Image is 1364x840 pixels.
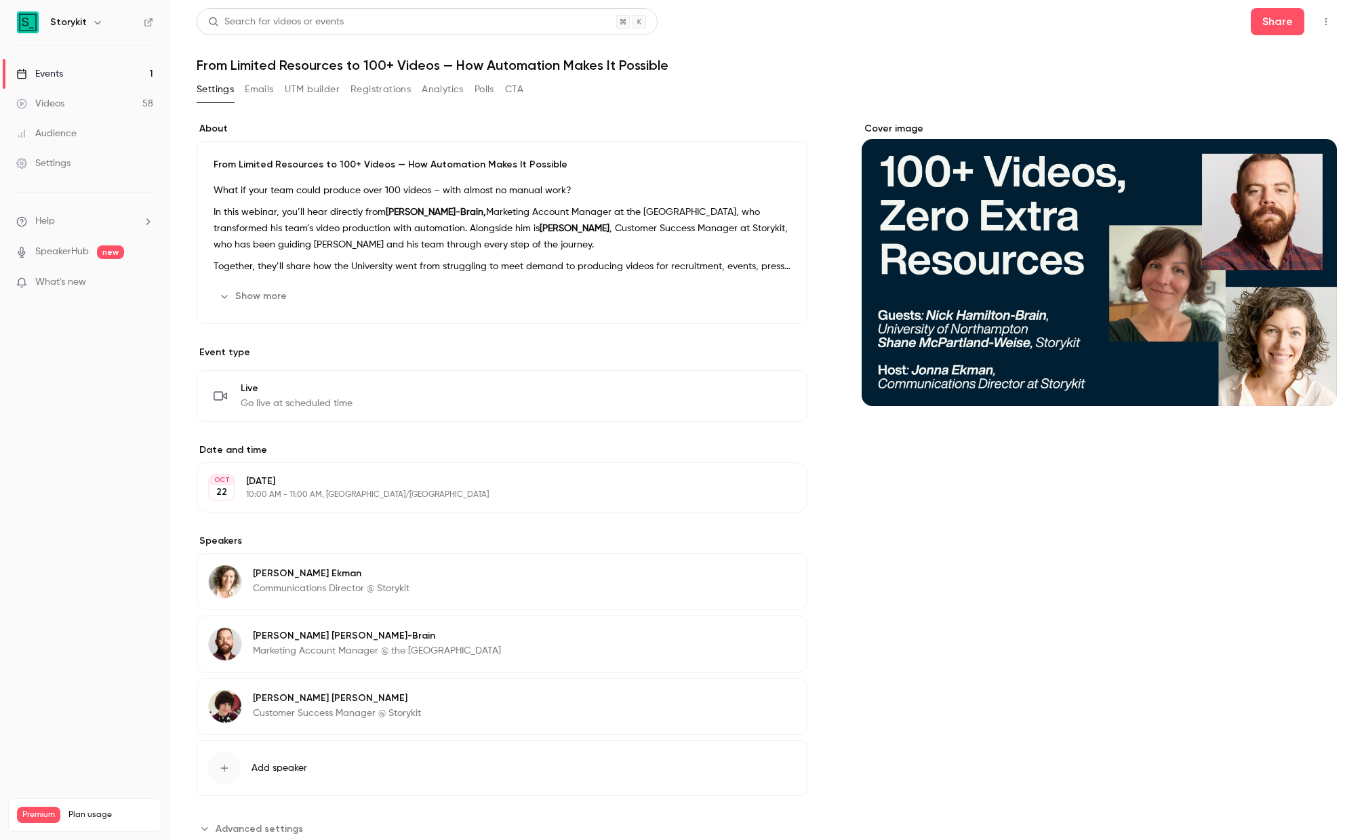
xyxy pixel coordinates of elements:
button: CTA [505,79,523,100]
strong: [PERSON_NAME] [540,224,609,233]
strong: [PERSON_NAME]-Brain, [386,207,486,217]
button: UTM builder [285,79,340,100]
div: Settings [16,157,71,170]
a: SpeakerHub [35,245,89,259]
p: Together, they’ll share how the University went from struggling to meet demand to producing video... [214,258,790,275]
div: Audience [16,127,77,140]
li: help-dropdown-opener [16,214,153,228]
span: Go live at scheduled time [241,397,353,410]
div: Nick Hamilton-Brain[PERSON_NAME] [PERSON_NAME]-BrainMarketing Account Manager @ the [GEOGRAPHIC_D... [197,616,807,673]
p: Communications Director @ Storykit [253,582,409,595]
span: new [97,245,124,259]
h6: Storykit [50,16,87,29]
p: 10:00 AM - 11:00 AM, [GEOGRAPHIC_DATA]/[GEOGRAPHIC_DATA] [246,489,736,500]
div: OCT [209,475,234,485]
label: Cover image [862,122,1337,136]
iframe: Noticeable Trigger [137,277,153,289]
p: [DATE] [246,475,736,488]
p: What if your team could produce over 100 videos – with almost no manual work? [214,182,790,199]
section: Advanced settings [197,818,807,839]
p: In this webinar, you’ll hear directly from Marketing Account Manager at the [GEOGRAPHIC_DATA], wh... [214,204,790,253]
button: Add speaker [197,740,807,796]
span: Add speaker [252,761,307,775]
label: About [197,122,807,136]
button: Registrations [350,79,411,100]
p: [PERSON_NAME] Ekman [253,567,409,580]
label: Date and time [197,443,807,457]
button: Share [1251,8,1304,35]
section: Cover image [862,122,1337,406]
p: From Limited Resources to 100+ Videos — How Automation Makes It Possible [214,158,790,172]
span: Advanced settings [216,822,303,836]
span: Plan usage [68,809,153,820]
div: Shane McPartland-Weise[PERSON_NAME] [PERSON_NAME]Customer Success Manager @ Storykit [197,678,807,735]
div: Jonna Ekman[PERSON_NAME] EkmanCommunications Director @ Storykit [197,553,807,610]
p: Marketing Account Manager @ the [GEOGRAPHIC_DATA] [253,644,501,658]
button: Advanced settings [197,818,311,839]
p: Customer Success Manager @ Storykit [253,706,421,720]
button: Emails [245,79,273,100]
img: Nick Hamilton-Brain [209,628,241,660]
div: Videos [16,97,64,111]
p: [PERSON_NAME] [PERSON_NAME] [253,692,421,705]
div: Events [16,67,63,81]
span: What's new [35,275,86,289]
span: Live [241,382,353,395]
button: Show more [214,285,295,307]
p: 22 [216,485,227,499]
img: Jonna Ekman [209,565,241,598]
label: Speakers [197,534,807,548]
div: Search for videos or events [208,15,344,29]
button: Settings [197,79,234,100]
button: Analytics [422,79,464,100]
span: Premium [17,807,60,823]
p: Event type [197,346,807,359]
h1: From Limited Resources to 100+ Videos — How Automation Makes It Possible [197,57,1337,73]
p: [PERSON_NAME] [PERSON_NAME]-Brain [253,629,501,643]
span: Help [35,214,55,228]
button: Polls [475,79,494,100]
img: Shane McPartland-Weise [209,690,241,723]
img: Storykit [17,12,39,33]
